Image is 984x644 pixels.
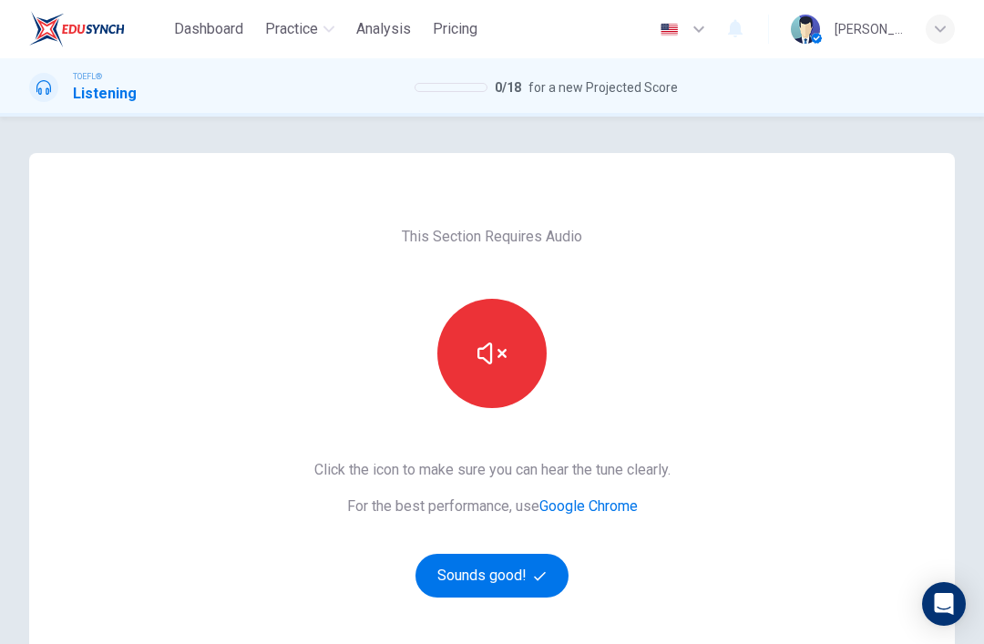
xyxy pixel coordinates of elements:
img: EduSynch logo [29,11,125,47]
span: For the best performance, use [314,496,671,517]
h1: Listening [73,83,137,105]
button: Practice [258,13,342,46]
button: Pricing [425,13,485,46]
div: Open Intercom Messenger [922,582,966,626]
span: Pricing [433,18,477,40]
div: [PERSON_NAME] [835,18,904,40]
span: Analysis [356,18,411,40]
span: Click the icon to make sure you can hear the tune clearly. [314,459,671,481]
span: for a new Projected Score [528,77,678,98]
a: EduSynch logo [29,11,167,47]
img: Profile picture [791,15,820,44]
span: Dashboard [174,18,243,40]
img: en [658,23,681,36]
span: 0 / 18 [495,77,521,98]
span: TOEFL® [73,70,102,83]
a: Google Chrome [539,497,638,515]
span: This Section Requires Audio [402,226,582,248]
button: Analysis [349,13,418,46]
button: Sounds good! [415,554,569,598]
button: Dashboard [167,13,251,46]
span: Practice [265,18,318,40]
